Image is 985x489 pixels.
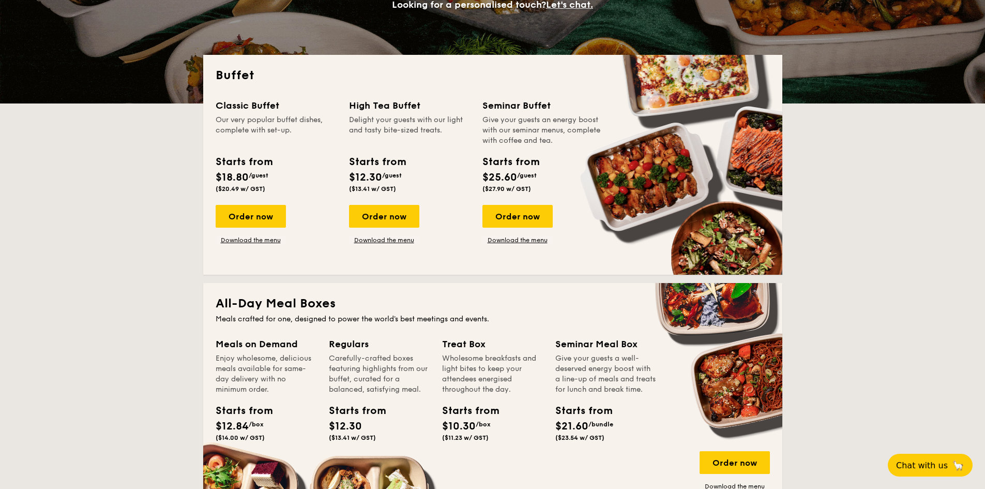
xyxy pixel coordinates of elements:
div: Our very popular buffet dishes, complete with set-up. [216,115,337,146]
div: Order now [349,205,419,228]
span: $12.30 [349,171,382,184]
span: ($23.54 w/ GST) [555,434,604,441]
span: ($13.41 w/ GST) [329,434,376,441]
div: Order now [700,451,770,474]
div: Starts from [555,403,602,419]
div: Order now [482,205,553,228]
span: ($27.90 w/ GST) [482,185,531,192]
div: Meals crafted for one, designed to power the world's best meetings and events. [216,314,770,324]
span: $18.80 [216,171,249,184]
span: /guest [249,172,268,179]
span: $10.30 [442,420,476,433]
span: /guest [382,172,402,179]
div: Seminar Meal Box [555,337,656,351]
span: $25.60 [482,171,517,184]
span: /bundle [588,421,613,428]
div: Starts from [442,403,489,419]
a: Download the menu [482,236,553,244]
span: $21.60 [555,420,588,433]
div: Give your guests a well-deserved energy boost with a line-up of meals and treats for lunch and br... [555,353,656,395]
div: Starts from [482,154,539,170]
div: Order now [216,205,286,228]
div: Regulars [329,337,430,351]
span: ($11.23 w/ GST) [442,434,489,441]
div: Enjoy wholesome, delicious meals available for same-day delivery with no minimum order. [216,353,316,395]
div: Wholesome breakfasts and light bites to keep your attendees energised throughout the day. [442,353,543,395]
div: High Tea Buffet [349,98,470,113]
span: /guest [517,172,537,179]
span: /box [476,421,491,428]
h2: All-Day Meal Boxes [216,295,770,312]
div: Starts from [349,154,405,170]
div: Classic Buffet [216,98,337,113]
span: ($14.00 w/ GST) [216,434,265,441]
span: /box [249,421,264,428]
a: Download the menu [349,236,419,244]
div: Starts from [216,403,262,419]
h2: Buffet [216,67,770,84]
span: $12.30 [329,420,362,433]
span: Chat with us [896,461,948,470]
div: Starts from [329,403,375,419]
span: 🦙 [952,460,964,471]
button: Chat with us🦙 [888,454,973,477]
span: ($13.41 w/ GST) [349,185,396,192]
div: Treat Box [442,337,543,351]
a: Download the menu [216,236,286,244]
div: Give your guests an energy boost with our seminar menus, complete with coffee and tea. [482,115,603,146]
div: Meals on Demand [216,337,316,351]
div: Seminar Buffet [482,98,603,113]
span: $12.84 [216,420,249,433]
span: ($20.49 w/ GST) [216,185,265,192]
div: Carefully-crafted boxes featuring highlights from our buffet, curated for a balanced, satisfying ... [329,353,430,395]
div: Starts from [216,154,272,170]
div: Delight your guests with our light and tasty bite-sized treats. [349,115,470,146]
